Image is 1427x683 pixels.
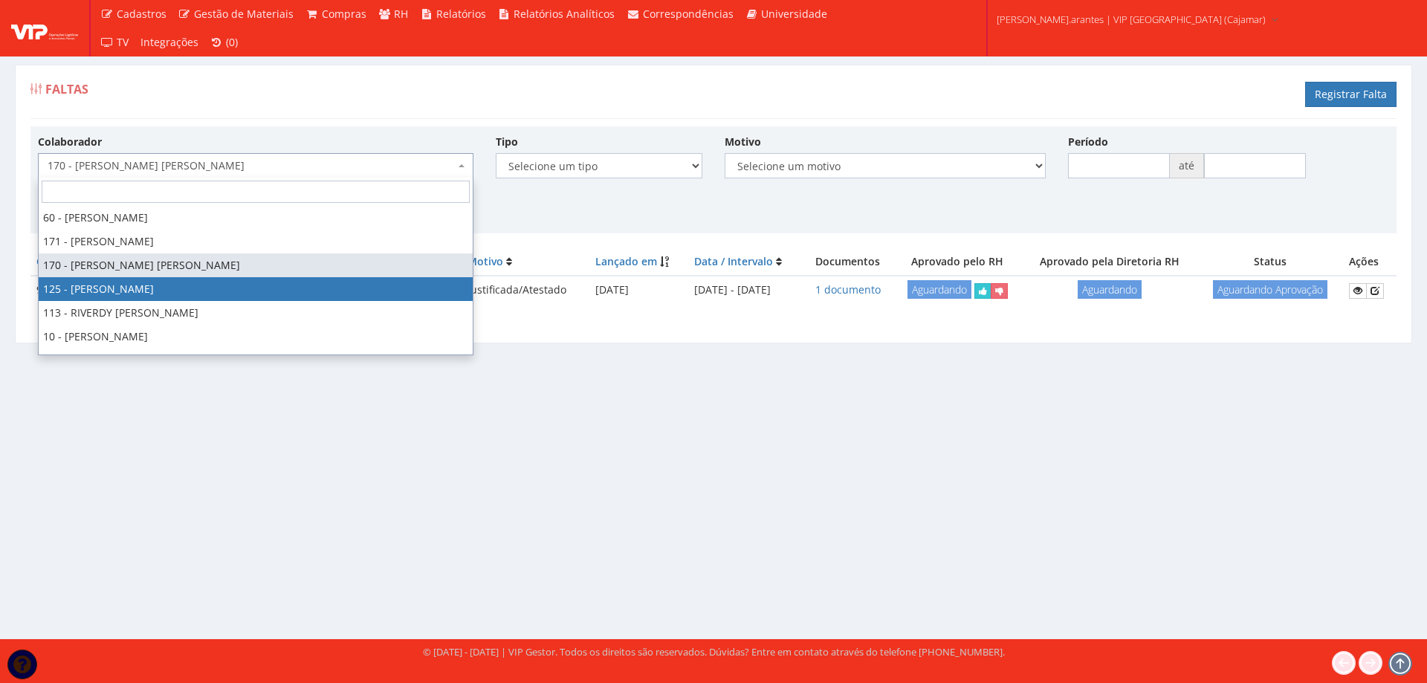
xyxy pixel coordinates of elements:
td: [DATE] - [DATE] [688,276,803,305]
li: 170 - [PERSON_NAME] [PERSON_NAME] [39,253,473,277]
span: Relatórios Analíticos [514,7,615,21]
span: Aguardando [907,280,971,299]
li: 10 - [PERSON_NAME] [39,325,473,349]
th: Status [1197,248,1344,276]
span: Aguardando [1078,280,1142,299]
li: 113 - RIVERDY [PERSON_NAME] [39,301,473,325]
label: Período [1068,135,1108,149]
span: (0) [226,35,238,49]
li: 125 - [PERSON_NAME] [39,277,473,301]
span: TV [117,35,129,49]
li: 171 - [PERSON_NAME] [39,230,473,253]
a: Integrações [135,28,204,56]
a: Motivo [467,254,503,268]
th: Aprovado pelo RH [893,248,1022,276]
th: Documentos [803,248,893,276]
span: [PERSON_NAME].arantes | VIP [GEOGRAPHIC_DATA] (Cajamar) [997,12,1266,27]
span: Aguardando Aprovação [1213,280,1327,299]
td: [DATE] [589,276,688,305]
span: 170 - RENATO EUFRASIO BRASIL CLINI [38,153,473,178]
span: Integrações [140,35,198,49]
span: RH [394,7,408,21]
th: Aprovado pela Diretoria RH [1022,248,1197,276]
span: Gestão de Materiais [194,7,294,21]
div: © [DATE] - [DATE] | VIP Gestor. Todos os direitos são reservados. Dúvidas? Entre em contato atrav... [423,645,1005,659]
th: Ações [1343,248,1397,276]
span: até [1170,153,1204,178]
a: Registrar Falta [1305,82,1397,107]
li: 147 - [PERSON_NAME] [39,349,473,372]
label: Colaborador [38,135,102,149]
span: Universidade [761,7,827,21]
li: 60 - [PERSON_NAME] [39,206,473,230]
span: Cadastros [117,7,166,21]
a: (0) [204,28,245,56]
a: TV [94,28,135,56]
label: Tipo [496,135,518,149]
a: Lançado em [595,254,657,268]
a: Código [36,254,72,268]
span: Relatórios [436,7,486,21]
span: Compras [322,7,366,21]
td: 9355 [30,276,96,305]
span: 170 - RENATO EUFRASIO BRASIL CLINI [48,158,455,173]
span: Faltas [45,81,88,97]
a: 1 documento [815,282,881,297]
td: Justificada/Atestado [462,276,589,305]
a: Data / Intervalo [694,254,773,268]
span: Correspondências [643,7,734,21]
label: Motivo [725,135,761,149]
img: logo [11,17,78,39]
